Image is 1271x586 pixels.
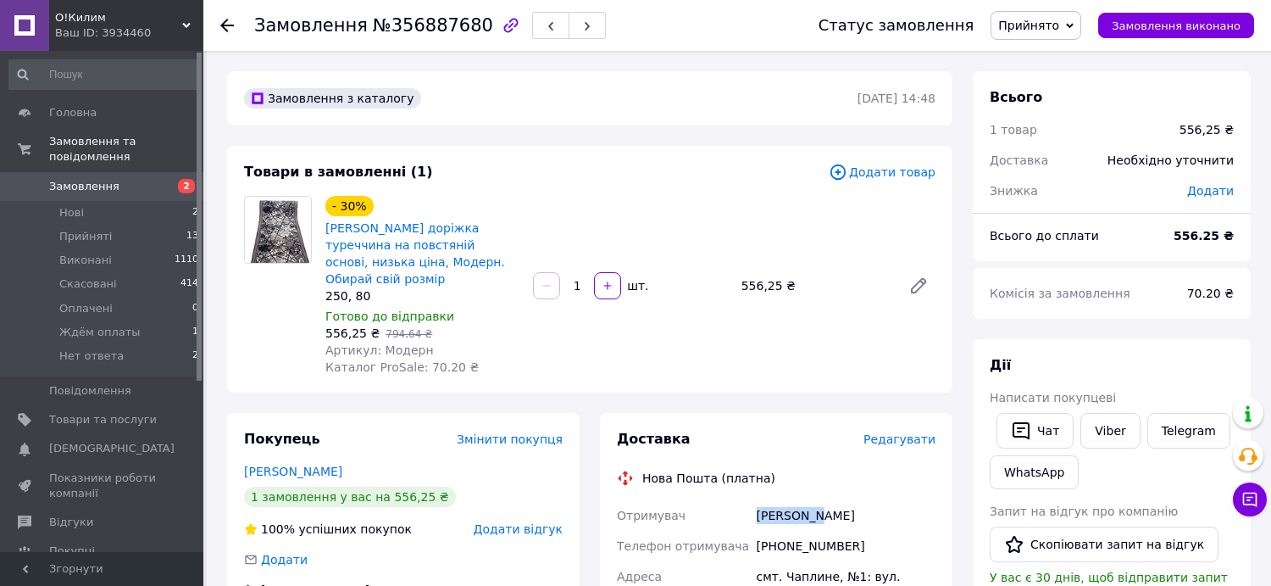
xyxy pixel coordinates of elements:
span: Скасовані [59,276,117,292]
img: Килимова доріжка туреччина на повстяній основі, низька ціна, Модерн. Обирай свій розмір [245,197,311,263]
span: Комісія за замовлення [990,287,1130,300]
span: Головна [49,105,97,120]
a: WhatsApp [990,455,1079,489]
span: Товари в замовленні (1) [244,164,433,180]
span: Замовлення [254,15,368,36]
span: Дії [990,357,1011,373]
span: Додати товар [829,163,935,181]
div: шт. [623,277,650,294]
span: Повідомлення [49,383,131,399]
span: Нові [59,205,84,220]
a: Telegram [1147,413,1230,449]
span: Доставка [617,431,691,447]
div: 250, 80 [325,287,519,304]
span: 1 товар [990,123,1037,137]
span: Замовлення виконано [1112,20,1240,32]
a: Редагувати [902,269,935,303]
button: Чат [996,413,1074,449]
span: Прийнято [998,19,1059,32]
span: Запит на відгук про компанію [990,505,1178,518]
span: 0 [192,301,198,316]
span: Додати [261,553,308,566]
span: №356887680 [373,15,493,36]
div: 1 замовлення у вас на 556,25 ₴ [244,487,456,507]
span: 556,25 ₴ [325,326,380,340]
span: Готово до відправки [325,310,454,323]
span: Відгуки [49,515,93,530]
span: Ждём оплаты [59,325,141,340]
span: 2 [178,179,195,193]
div: Нова Пошта (платна) [638,470,780,487]
span: Оплачені [59,301,113,316]
div: - 30% [325,196,374,216]
span: Змінити покупця [457,433,563,446]
span: О!Килим [55,10,182,25]
span: Замовлення [49,179,119,194]
span: Телефон отримувача [617,539,749,553]
div: [PERSON_NAME] [753,500,939,531]
div: 556,25 ₴ [735,274,895,298]
span: Написати покупцеві [990,391,1116,405]
a: Viber [1080,413,1140,449]
div: 556,25 ₴ [1179,121,1234,138]
span: Нет ответа [59,349,124,364]
div: Повернутися назад [220,17,234,34]
span: Каталог ProSale: 70.20 ₴ [325,360,479,374]
span: Прийняті [59,229,112,244]
button: Замовлення виконано [1098,13,1254,38]
span: Знижка [990,184,1038,198]
a: [PERSON_NAME] доріжка туреччина на повстяній основі, низька ціна, Модерн. Обирай свій розмір [325,221,505,286]
span: Покупець [244,431,320,447]
span: 2 [192,349,198,364]
span: 100% [261,522,295,536]
div: Необхідно уточнити [1097,142,1244,179]
b: 556.25 ₴ [1174,229,1234,243]
div: Замовлення з каталогу [244,88,421,109]
span: Артикул: Модерн [325,343,434,357]
span: 13 [186,229,198,244]
span: Всього до сплати [990,229,1099,243]
span: Товари та послуги [49,412,157,427]
span: 414 [180,276,198,292]
span: Отримувач [617,509,685,522]
a: [PERSON_NAME] [244,465,342,478]
span: Замовлення та повідомлення [49,134,203,165]
input: Пошук [8,59,200,90]
span: Додати відгук [474,522,563,536]
span: Адреса [617,570,662,583]
span: [DEMOGRAPHIC_DATA] [49,441,175,456]
span: 70.20 ₴ [1187,287,1234,300]
span: 1 [192,325,198,340]
button: Скопіювати запит на відгук [990,527,1218,562]
time: [DATE] 14:48 [858,92,935,105]
span: Редагувати [863,433,935,446]
div: успішних покупок [244,521,412,538]
span: Показники роботи компанії [49,471,157,501]
button: Чат з покупцем [1233,483,1267,516]
div: [PHONE_NUMBER] [753,531,939,561]
span: 2 [192,205,198,220]
span: Виконані [59,253,112,268]
span: 1110 [175,253,198,268]
span: Додати [1187,184,1234,198]
div: Ваш ID: 3934460 [55,25,203,41]
span: 794,64 ₴ [386,328,432,340]
span: Доставка [990,153,1048,167]
span: Покупці [49,544,95,559]
span: Всього [990,89,1042,105]
div: Статус замовлення [819,17,974,34]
